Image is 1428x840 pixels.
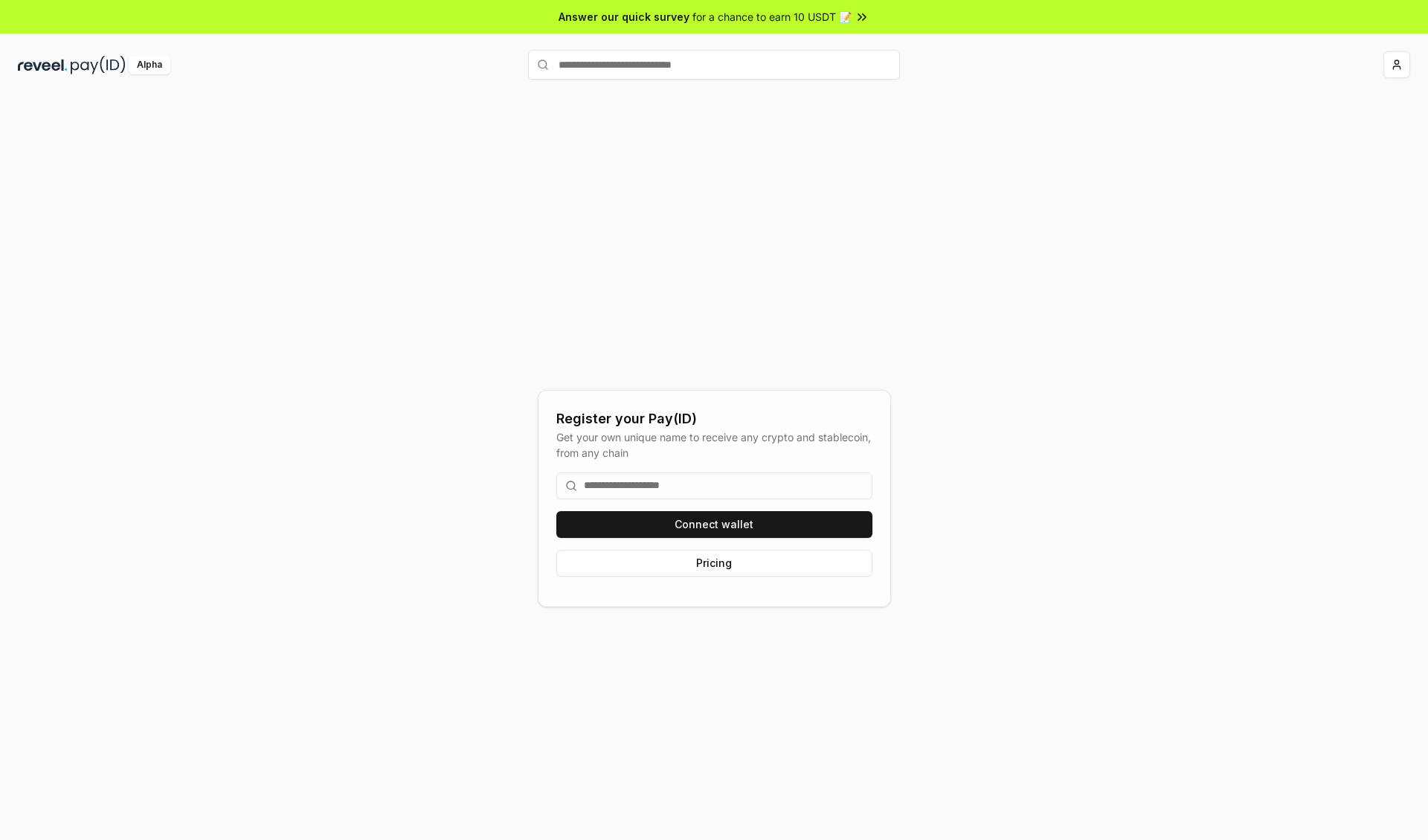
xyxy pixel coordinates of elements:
div: Alpha [129,56,170,74]
div: Register your Pay(ID) [556,408,872,429]
span: Answer our quick survey [559,9,689,25]
div: Get your own unique name to receive any crypto and stablecoin, from any chain [556,429,872,461]
button: Connect wallet [556,511,872,538]
span: for a chance to earn 10 USDT 📝 [692,9,852,25]
img: reveel_dark [18,56,68,74]
img: pay_id [71,56,126,74]
button: Pricing [556,550,872,577]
